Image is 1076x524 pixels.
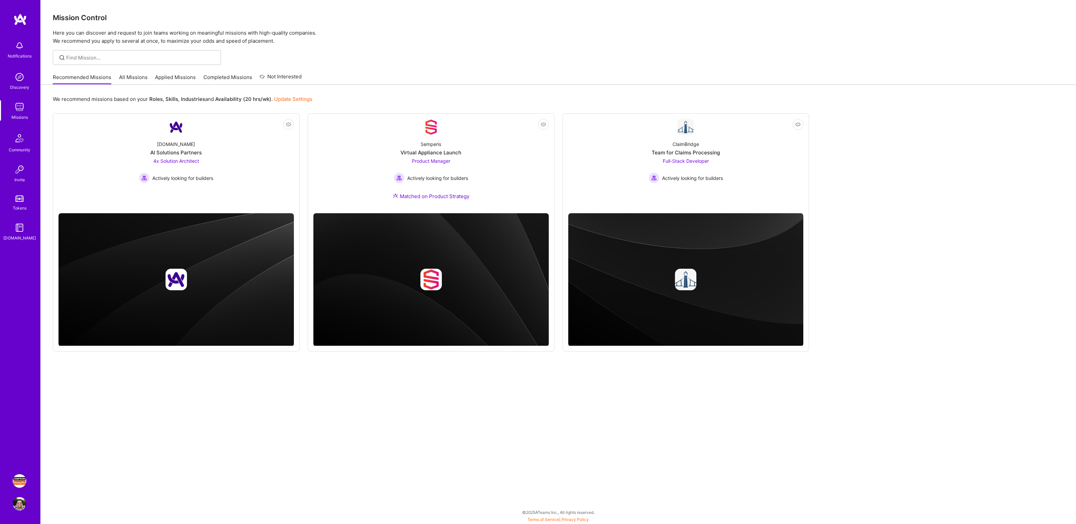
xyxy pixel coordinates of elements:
img: Ateam Purple Icon [393,193,398,198]
span: Full-Stack Developer [663,158,709,164]
a: Terms of Service [528,517,559,522]
input: Find Mission... [66,54,216,61]
a: All Missions [119,74,148,85]
a: Privacy Policy [562,517,589,522]
img: Actively looking for builders [649,173,659,183]
img: Company Logo [168,119,184,135]
div: Discovery [10,84,29,91]
span: 4x Solution Architect [153,158,199,164]
span: Product Manager [412,158,450,164]
a: User Avatar [11,497,28,511]
h3: Mission Control [53,13,1064,22]
img: teamwork [13,100,26,114]
p: Here you can discover and request to join teams working on meaningful missions with high-quality ... [53,29,1064,45]
img: User Avatar [13,497,26,511]
i: icon EyeClosed [541,122,546,127]
a: Applied Missions [155,74,196,85]
b: Skills [165,96,178,102]
div: ClaimBridge [672,141,699,148]
a: Recommended Missions [53,74,111,85]
a: Company LogoSemperisVirtual Appliance LaunchProduct Manager Actively looking for buildersActively... [313,119,549,208]
span: Actively looking for builders [152,175,213,182]
div: Missions [11,114,28,121]
img: Simpson Strong-Tie: Product Manager [13,474,26,488]
img: cover [568,213,804,346]
div: AI Solutions Partners [150,149,202,156]
a: Company LogoClaimBridgeTeam for Claims ProcessingFull-Stack Developer Actively looking for builde... [568,119,804,208]
span: | [528,517,589,522]
div: Tokens [13,204,27,212]
img: Actively looking for builders [394,173,405,183]
img: Company logo [420,269,442,290]
img: Company Logo [678,119,694,135]
img: Company logo [675,269,696,290]
span: Actively looking for builders [662,175,723,182]
div: Team for Claims Processing [652,149,720,156]
div: Virtual Appliance Launch [400,149,461,156]
img: discovery [13,70,26,84]
div: © 2025 ATeams Inc., All rights reserved. [40,504,1076,521]
div: Invite [14,176,25,183]
img: bell [13,39,26,52]
a: Not Interested [260,73,302,85]
span: Actively looking for builders [407,175,468,182]
p: We recommend missions based on your , , and . [53,96,312,103]
a: Simpson Strong-Tie: Product Manager [11,474,28,488]
b: Roles [149,96,163,102]
i: icon EyeClosed [795,122,801,127]
img: guide book [13,221,26,234]
img: cover [59,213,294,346]
a: Completed Missions [203,74,252,85]
b: Industries [181,96,205,102]
i: icon SearchGrey [58,54,66,62]
div: [DOMAIN_NAME] [3,234,36,241]
i: icon EyeClosed [286,122,291,127]
a: Update Settings [274,96,312,102]
div: Matched on Product Strategy [393,193,469,200]
img: Company logo [165,269,187,290]
img: Community [11,130,28,146]
img: Invite [13,163,26,176]
div: Semperis [421,141,441,148]
div: Notifications [8,52,32,60]
b: Availability (20 hrs/wk) [215,96,271,102]
img: logo [13,13,27,26]
img: cover [313,213,549,346]
div: [DOMAIN_NAME] [157,141,195,148]
img: Company Logo [423,119,439,135]
img: Actively looking for builders [139,173,150,183]
img: tokens [15,195,24,202]
a: Company Logo[DOMAIN_NAME]AI Solutions Partners4x Solution Architect Actively looking for builders... [59,119,294,208]
div: Community [9,146,30,153]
